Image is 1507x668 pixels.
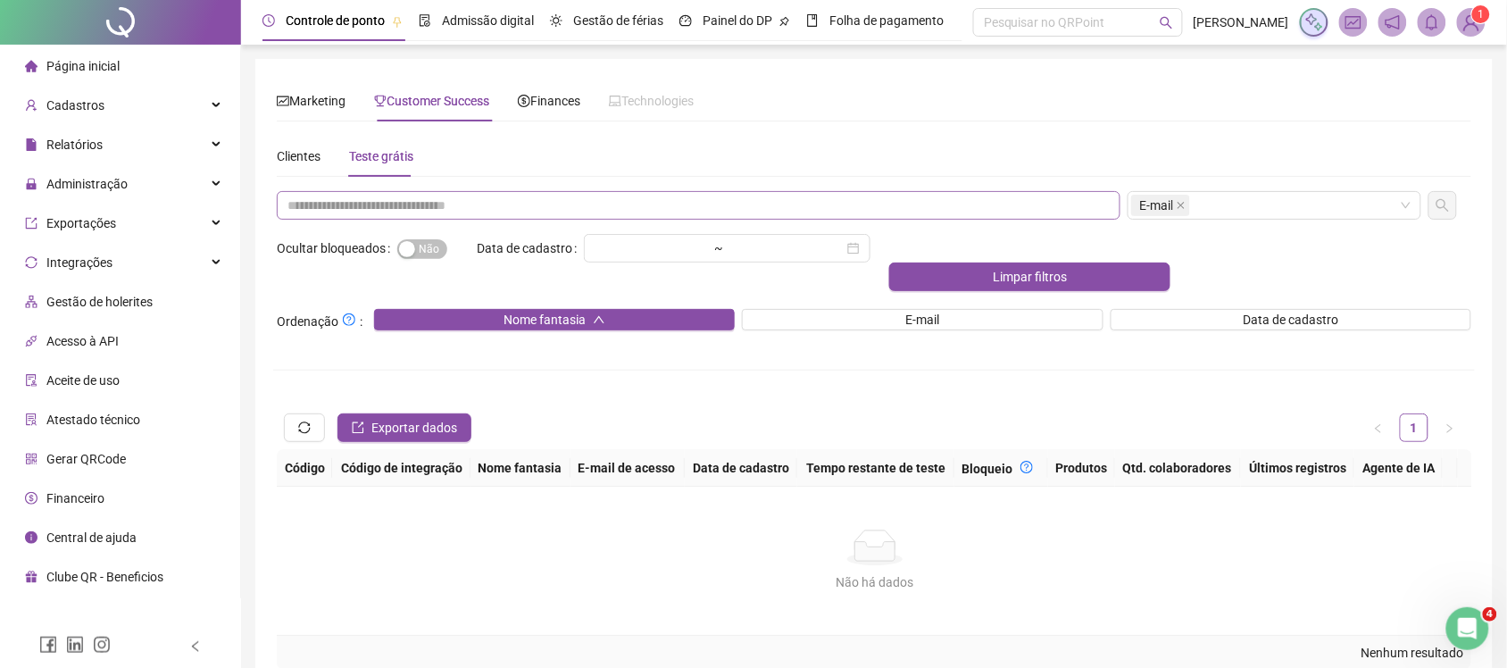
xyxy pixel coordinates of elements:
[1373,423,1384,434] span: left
[352,422,364,434] span: export
[46,373,120,388] span: Aceite de uso
[349,146,413,166] div: Teste grátis
[1478,8,1485,21] span: 1
[570,449,684,487] th: E-mail de acesso
[1131,195,1190,216] span: E-mail
[1445,423,1455,434] span: right
[797,449,953,487] th: Tempo restante de teste
[1177,201,1186,210] span: close
[708,242,731,255] div: ~
[1354,449,1443,487] th: Agente de IA
[343,313,355,326] span: question-circle
[277,95,289,107] span: fund
[262,14,275,27] span: clock-circle
[1048,449,1115,487] th: Produtos
[189,640,202,653] span: left
[25,178,37,190] span: lock
[518,94,580,108] span: Finances
[337,413,471,442] button: Exportar dados
[1472,5,1490,23] sup: Atualize o seu contato no menu Meus Dados
[25,335,37,347] span: api
[1020,461,1033,473] span: question-circle
[905,310,939,330] span: E-mail
[25,453,37,465] span: qrcode
[1115,449,1241,487] th: Qtd. colaboradores
[1304,13,1324,32] img: sparkle-icon.fc2bf0ac1784a2077858766a79e2daf3.svg
[338,309,360,330] button: Ordenação:
[1385,14,1401,30] span: notification
[39,636,57,654] span: facebook
[46,452,126,466] span: Gerar QRCode
[277,146,321,166] div: Clientes
[374,309,735,330] button: Nome fantasiaup
[1424,14,1440,30] span: bell
[66,636,84,654] span: linkedin
[46,530,137,545] span: Central de ajuda
[46,491,104,505] span: Financeiro
[477,234,584,263] label: Data de cadastro
[46,570,163,584] span: Clube QR - Beneficios
[609,95,621,107] span: laptop
[374,94,489,108] span: Customer Success
[1483,607,1497,622] span: 4
[779,16,790,27] span: pushpin
[25,99,37,112] span: user-add
[392,16,403,27] span: pushpin
[277,234,397,263] label: Ocultar bloqueados
[593,313,605,326] span: up
[1241,449,1354,487] th: Últimos registros
[1458,9,1485,36] img: 88646
[46,177,128,191] span: Administração
[1364,413,1393,442] li: Página anterior
[550,14,562,27] span: sun
[284,413,325,442] button: sync
[284,643,1464,663] div: Nenhum resultado
[371,418,457,438] span: Exportar dados
[46,59,120,73] span: Página inicial
[332,449,470,487] th: Código de integração
[609,94,694,108] span: Technologies
[46,98,104,113] span: Cadastros
[46,216,116,230] span: Exportações
[298,572,1451,592] div: Não há dados
[1111,309,1471,330] button: Data de cadastro
[518,95,530,107] span: dollar
[679,14,692,27] span: dashboard
[1013,456,1040,478] button: question-circle
[889,263,1171,291] button: Limpar filtros
[93,636,111,654] span: instagram
[573,13,663,28] span: Gestão de férias
[25,531,37,544] span: info-circle
[1401,414,1428,441] a: 1
[46,138,103,152] span: Relatórios
[685,449,797,487] th: Data de cadastro
[286,13,385,28] span: Controle de ponto
[1364,413,1393,442] button: left
[829,13,944,28] span: Folha de pagamento
[703,13,772,28] span: Painel do DP
[277,94,346,108] span: Marketing
[742,309,1103,330] button: E-mail
[277,309,362,331] span: Ordenação :
[470,449,570,487] th: Nome fantasia
[25,374,37,387] span: audit
[1400,413,1428,442] li: 1
[806,14,819,27] span: book
[46,413,140,427] span: Atestado técnico
[25,256,37,269] span: sync
[25,217,37,230] span: export
[25,413,37,426] span: solution
[1243,310,1338,330] span: Data de cadastro
[374,95,387,107] span: trophy
[25,60,37,72] span: home
[442,13,534,28] span: Admissão digital
[46,334,119,348] span: Acesso à API
[1345,14,1361,30] span: fund
[25,571,37,583] span: gift
[1160,16,1173,29] span: search
[419,14,431,27] span: file-done
[46,255,112,270] span: Integrações
[277,449,332,487] th: Código
[1194,13,1289,32] span: [PERSON_NAME]
[1139,196,1173,215] span: E-mail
